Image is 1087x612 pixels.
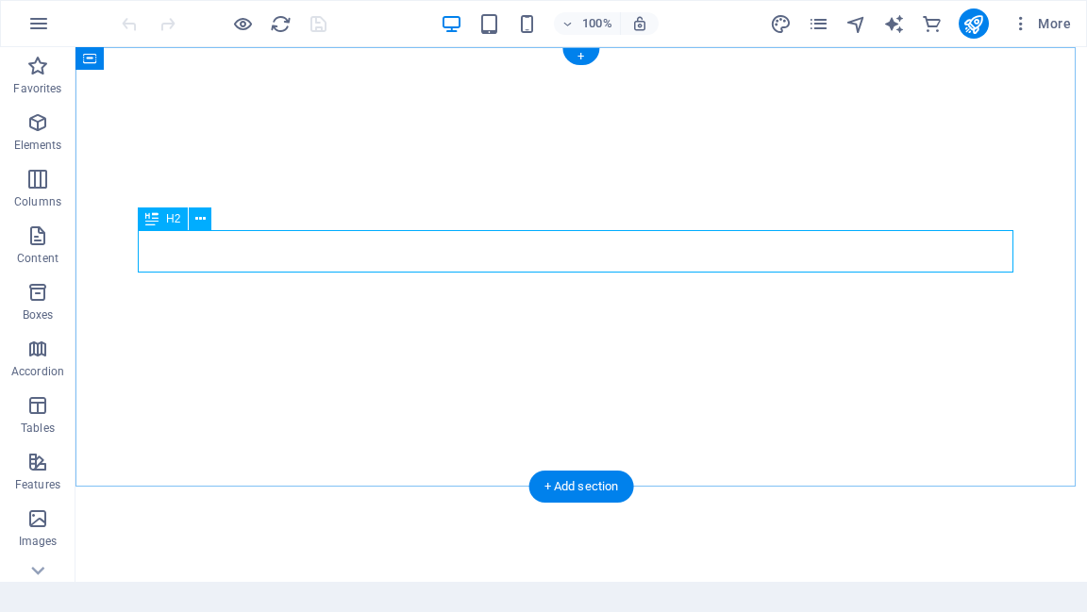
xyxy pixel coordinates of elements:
[883,12,906,35] button: text_generator
[921,12,944,35] button: commerce
[962,13,984,35] i: Publish
[13,81,61,96] p: Favorites
[11,364,64,379] p: Accordion
[19,534,58,549] p: Images
[15,477,60,492] p: Features
[770,12,793,35] button: design
[23,307,54,323] p: Boxes
[582,12,612,35] h6: 100%
[845,13,867,35] i: Navigator
[231,12,254,35] button: Click here to leave preview mode and continue editing
[921,13,943,35] i: Commerce
[1004,8,1079,39] button: More
[770,13,792,35] i: Design (Ctrl+Alt+Y)
[808,13,829,35] i: Pages (Ctrl+Alt+S)
[845,12,868,35] button: navigator
[883,13,905,35] i: AI Writer
[808,12,830,35] button: pages
[14,194,61,209] p: Columns
[554,12,621,35] button: 100%
[959,8,989,39] button: publish
[269,12,292,35] button: reload
[270,13,292,35] i: Reload page
[21,421,55,436] p: Tables
[17,251,59,266] p: Content
[1012,14,1071,33] span: More
[562,48,599,65] div: +
[166,213,180,224] span: H2
[529,471,634,503] div: + Add section
[14,138,62,153] p: Elements
[631,15,648,32] i: On resize automatically adjust zoom level to fit chosen device.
